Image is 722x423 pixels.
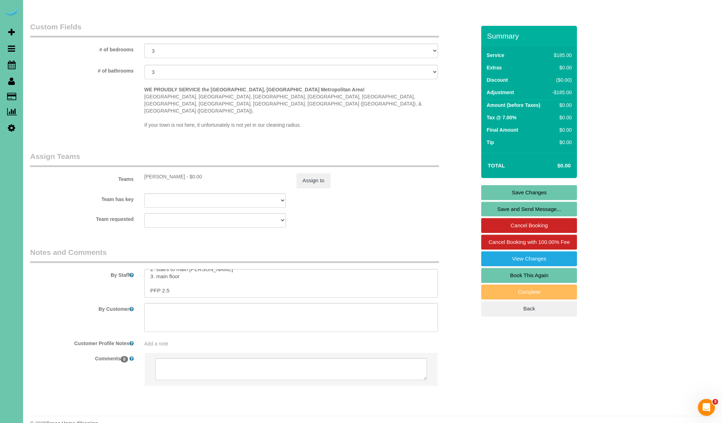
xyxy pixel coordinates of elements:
iframe: Intercom live chat [698,399,715,416]
strong: Total [488,162,505,168]
label: Comments [25,353,139,362]
div: $0.00 [550,64,572,71]
label: By Staff [25,269,139,279]
label: Final Amount [487,126,518,133]
button: Assign to [296,173,331,188]
span: Add a note [144,341,168,347]
strong: WE PROUDLY SERVICE the [GEOGRAPHIC_DATA], [GEOGRAPHIC_DATA] Metropolitan Area! [144,87,365,92]
div: $185.00 [550,52,572,59]
label: By Customer [25,303,139,313]
p: [GEOGRAPHIC_DATA], [GEOGRAPHIC_DATA], [GEOGRAPHIC_DATA], [GEOGRAPHIC_DATA], [GEOGRAPHIC_DATA], [G... [144,86,438,128]
label: Customer Profile Notes [25,337,139,347]
a: View Changes [481,251,577,266]
label: Team requested [25,213,139,223]
label: Discount [487,76,508,84]
label: Tax @ 7.00% [487,114,516,121]
img: Automaid Logo [4,7,18,17]
a: Save and Send Message... [481,202,577,217]
label: Amount (before Taxes) [487,102,540,109]
label: Extras [487,64,502,71]
div: $0.00 [550,102,572,109]
div: ($0.00) [550,76,572,84]
h3: Summary [487,32,573,40]
legend: Custom Fields [30,22,439,38]
span: Cancel Booking with 100.00% Fee [489,239,570,245]
label: Service [487,52,504,59]
span: 0 [121,356,128,362]
legend: Notes and Comments [30,247,439,263]
div: $0.00 [550,139,572,146]
div: -$185.00 [550,89,572,96]
h4: $0.00 [536,163,571,169]
div: $0.00 [550,126,572,133]
a: Cancel Booking [481,218,577,233]
label: Teams [25,173,139,183]
a: Book This Again [481,268,577,283]
label: Team has key [25,193,139,203]
legend: Assign Teams [30,151,439,167]
label: # of bathrooms [25,65,139,74]
div: $0.00 [550,114,572,121]
label: Tip [487,139,494,146]
div: 2.5 hours x $0.00/hour [144,173,286,180]
label: # of bedrooms [25,44,139,53]
a: Back [481,301,577,316]
span: 3 [712,399,718,405]
label: Adjustment [487,89,514,96]
a: Cancel Booking with 100.00% Fee [481,235,577,250]
a: Save Changes [481,185,577,200]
